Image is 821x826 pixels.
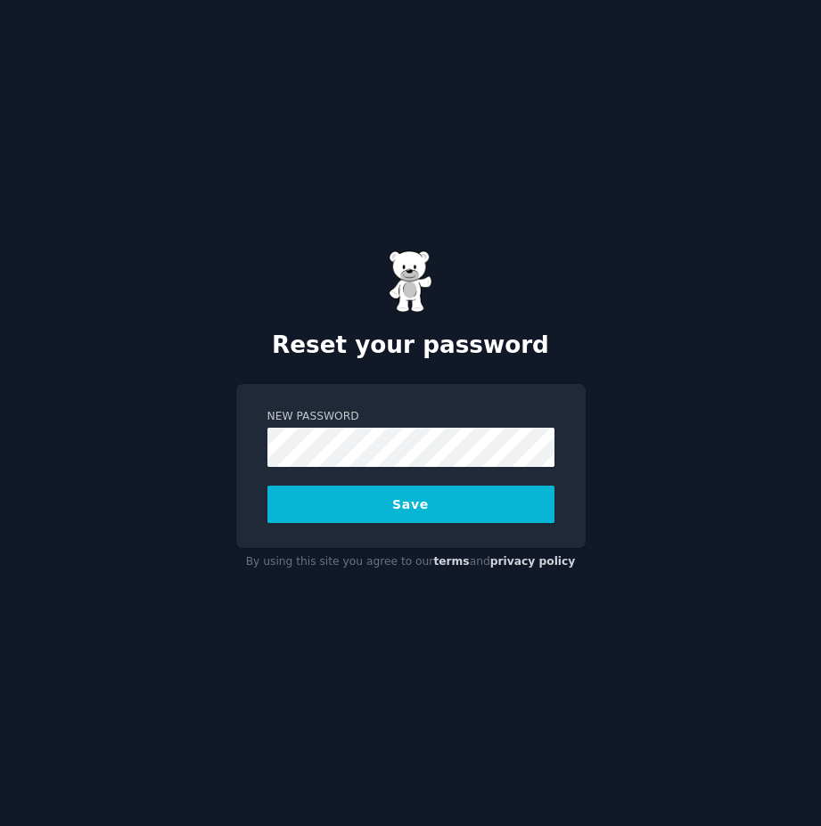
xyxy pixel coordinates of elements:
[389,250,433,313] img: Gummy Bear
[433,555,469,568] a: terms
[490,555,576,568] a: privacy policy
[236,548,586,577] div: By using this site you agree to our and
[267,409,554,425] label: New Password
[267,486,554,523] button: Save
[236,331,586,360] h2: Reset your password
